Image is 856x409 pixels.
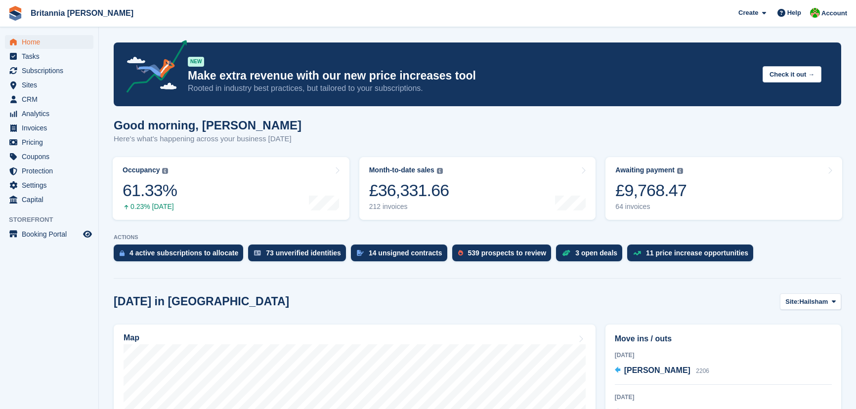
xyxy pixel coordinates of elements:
span: Account [821,8,847,18]
div: 212 invoices [369,203,449,211]
a: menu [5,78,93,92]
img: price_increase_opportunities-93ffe204e8149a01c8c9dc8f82e8f89637d9d84a8eef4429ea346261dce0b2c0.svg [633,251,641,255]
span: Pricing [22,135,81,149]
a: 539 prospects to review [452,245,556,266]
a: 3 open deals [556,245,627,266]
a: menu [5,150,93,164]
span: Tasks [22,49,81,63]
img: icon-info-grey-7440780725fd019a000dd9b08b2336e03edf1995a4989e88bcd33f0948082b44.svg [162,168,168,174]
a: menu [5,193,93,206]
a: menu [5,92,93,106]
img: icon-info-grey-7440780725fd019a000dd9b08b2336e03edf1995a4989e88bcd33f0948082b44.svg [437,168,443,174]
h2: Map [124,333,139,342]
span: Subscriptions [22,64,81,78]
div: [DATE] [615,351,832,360]
img: verify_identity-adf6edd0f0f0b5bbfe63781bf79b02c33cf7c696d77639b501bdc392416b5a36.svg [254,250,261,256]
p: Here's what's happening across your business [DATE] [114,133,301,145]
button: Site: Hailsham [780,293,841,310]
a: Britannia [PERSON_NAME] [27,5,137,21]
a: Awaiting payment £9,768.47 64 invoices [605,157,842,220]
img: contract_signature_icon-13c848040528278c33f63329250d36e43548de30e8caae1d1a13099fd9432cc5.svg [357,250,364,256]
a: [PERSON_NAME] 2206 [615,365,709,377]
span: Create [738,8,758,18]
a: menu [5,64,93,78]
span: Analytics [22,107,81,121]
a: menu [5,107,93,121]
a: menu [5,164,93,178]
img: Wendy Thorp [810,8,820,18]
img: deal-1b604bf984904fb50ccaf53a9ad4b4a5d6e5aea283cecdc64d6e3604feb123c2.svg [562,249,570,256]
a: menu [5,135,93,149]
div: Month-to-date sales [369,166,434,174]
span: Storefront [9,215,98,225]
span: Settings [22,178,81,192]
a: menu [5,227,93,241]
img: prospect-51fa495bee0391a8d652442698ab0144808aea92771e9ea1ae160a38d050c398.svg [458,250,463,256]
div: 11 price increase opportunities [646,249,748,257]
p: ACTIONS [114,234,841,241]
div: 61.33% [123,180,177,201]
span: CRM [22,92,81,106]
div: 0.23% [DATE] [123,203,177,211]
a: menu [5,178,93,192]
span: Booking Portal [22,227,81,241]
button: Check it out → [763,66,821,82]
span: Home [22,35,81,49]
div: £36,331.66 [369,180,449,201]
a: Month-to-date sales £36,331.66 212 invoices [359,157,596,220]
a: Occupancy 61.33% 0.23% [DATE] [113,157,349,220]
img: stora-icon-8386f47178a22dfd0bd8f6a31ec36ba5ce8667c1dd55bd0f319d3a0aa187defe.svg [8,6,23,21]
span: Help [787,8,801,18]
p: Make extra revenue with our new price increases tool [188,69,755,83]
div: £9,768.47 [615,180,686,201]
span: Protection [22,164,81,178]
div: Occupancy [123,166,160,174]
a: menu [5,35,93,49]
a: 4 active subscriptions to allocate [114,245,248,266]
img: active_subscription_to_allocate_icon-d502201f5373d7db506a760aba3b589e785aa758c864c3986d89f69b8ff3... [120,250,125,256]
a: Preview store [82,228,93,240]
span: Coupons [22,150,81,164]
a: 11 price increase opportunities [627,245,758,266]
a: 73 unverified identities [248,245,351,266]
a: 14 unsigned contracts [351,245,452,266]
span: Hailsham [799,297,828,307]
div: 3 open deals [575,249,617,257]
a: menu [5,49,93,63]
div: 539 prospects to review [468,249,547,257]
div: [DATE] [615,393,832,402]
span: Site: [785,297,799,307]
span: Invoices [22,121,81,135]
div: 73 unverified identities [266,249,341,257]
span: 2206 [696,368,709,374]
div: Awaiting payment [615,166,675,174]
div: NEW [188,57,204,67]
img: price-adjustments-announcement-icon-8257ccfd72463d97f412b2fc003d46551f7dbcb40ab6d574587a9cd5c0d94... [118,40,187,96]
div: 14 unsigned contracts [369,249,442,257]
div: 4 active subscriptions to allocate [129,249,238,257]
span: [PERSON_NAME] [624,366,690,374]
span: Capital [22,193,81,206]
img: icon-info-grey-7440780725fd019a000dd9b08b2336e03edf1995a4989e88bcd33f0948082b44.svg [677,168,683,174]
a: menu [5,121,93,135]
div: 64 invoices [615,203,686,211]
span: Sites [22,78,81,92]
p: Rooted in industry best practices, but tailored to your subscriptions. [188,83,755,94]
h2: [DATE] in [GEOGRAPHIC_DATA] [114,295,289,308]
h2: Move ins / outs [615,333,832,345]
h1: Good morning, [PERSON_NAME] [114,119,301,132]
